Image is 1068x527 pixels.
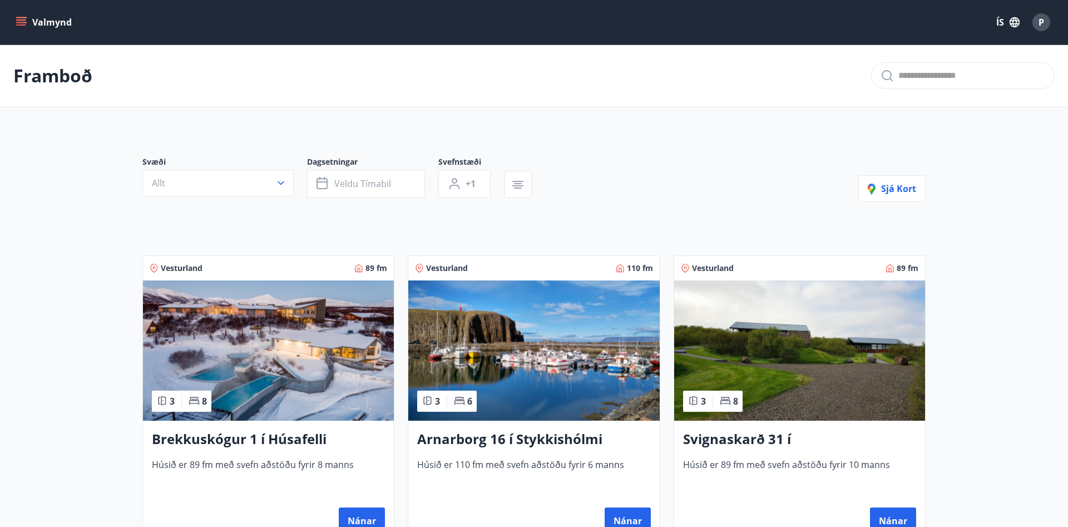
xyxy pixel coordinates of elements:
[408,280,659,421] img: Paella dish
[692,263,734,274] span: Vesturland
[152,430,385,450] h3: Brekkuskógur 1 í Húsafelli
[142,170,294,196] button: Allt
[161,263,202,274] span: Vesturland
[1039,16,1044,28] span: P
[435,395,440,407] span: 3
[152,177,165,189] span: Allt
[438,170,491,198] button: +1
[417,459,650,495] span: Húsið er 110 fm með svefn aðstöðu fyrir 6 manns
[202,395,207,407] span: 8
[868,183,916,195] span: Sjá kort
[170,395,175,407] span: 3
[627,263,653,274] span: 110 fm
[733,395,738,407] span: 8
[897,263,918,274] span: 89 fm
[1028,9,1055,36] button: P
[143,280,394,421] img: Paella dish
[426,263,468,274] span: Vesturland
[334,178,391,190] span: Veldu tímabil
[417,430,650,450] h3: Arnarborg 16 í Stykkishólmi
[365,263,387,274] span: 89 fm
[467,395,472,407] span: 6
[13,12,76,32] button: menu
[13,63,92,88] p: Framboð
[307,156,438,170] span: Dagsetningar
[990,12,1026,32] button: ÍS
[858,175,926,202] button: Sjá kort
[674,280,925,421] img: Paella dish
[152,459,385,495] span: Húsið er 89 fm með svefn aðstöðu fyrir 8 manns
[307,170,425,198] button: Veldu tímabil
[683,459,916,495] span: Húsið er 89 fm með svefn aðstöðu fyrir 10 manns
[438,156,504,170] span: Svefnstæði
[142,156,307,170] span: Svæði
[466,178,476,190] span: +1
[701,395,706,407] span: 3
[683,430,916,450] h3: Svignaskarð 31 í [GEOGRAPHIC_DATA]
